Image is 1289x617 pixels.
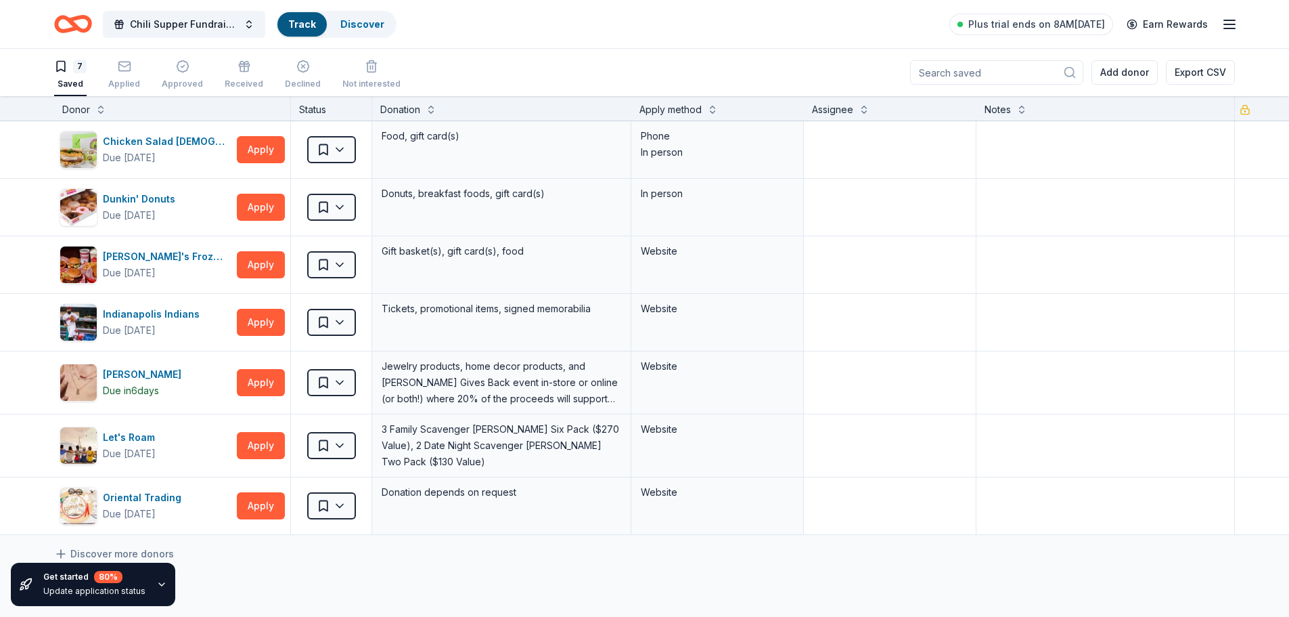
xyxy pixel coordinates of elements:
[380,242,623,261] div: Gift basket(s), gift card(s), food
[225,54,263,96] button: Received
[162,79,203,89] div: Approved
[225,79,263,89] div: Received
[54,8,92,40] a: Home
[108,54,140,96] button: Applied
[54,54,87,96] button: 7Saved
[60,131,231,169] button: Image for Chicken Salad ChickChicken Salad [DEMOGRAPHIC_DATA]Due [DATE]
[342,54,401,96] button: Not interested
[237,432,285,459] button: Apply
[103,150,156,166] div: Due [DATE]
[103,383,159,399] div: Due in 6 days
[380,102,420,118] div: Donation
[60,131,97,168] img: Image for Chicken Salad Chick
[162,54,203,96] button: Approved
[60,364,97,401] img: Image for Kendra Scott
[103,429,160,446] div: Let's Roam
[237,369,285,396] button: Apply
[130,16,238,33] span: Chili Supper Fundraiser
[342,79,401,89] div: Not interested
[103,322,156,339] div: Due [DATE]
[1091,60,1158,85] button: Add donor
[237,492,285,519] button: Apply
[641,243,794,259] div: Website
[237,251,285,278] button: Apply
[60,427,97,464] img: Image for Let's Roam
[641,186,794,202] div: In person
[285,54,321,96] button: Declined
[288,18,316,30] a: Track
[1166,60,1235,85] button: Export CSV
[237,136,285,163] button: Apply
[276,11,397,38] button: TrackDiscover
[237,309,285,336] button: Apply
[103,207,156,224] div: Due [DATE]
[285,79,321,89] div: Declined
[60,247,97,283] img: Image for Freddy's Frozen Custard & Steakburgers
[43,586,145,597] div: Update application status
[73,60,87,73] div: 7
[237,194,285,221] button: Apply
[94,571,122,583] div: 80 %
[60,246,231,284] button: Image for Freddy's Frozen Custard & Steakburgers[PERSON_NAME]'s Frozen Custard & SteakburgersDue ...
[641,358,794,375] div: Website
[54,79,87,89] div: Saved
[103,306,205,322] div: Indianapolis Indians
[641,128,794,144] div: Phone
[641,421,794,438] div: Website
[103,446,156,462] div: Due [DATE]
[60,303,231,341] button: Image for Indianapolis IndiansIndianapolis IndiansDue [DATE]
[380,420,623,471] div: 3 Family Scavenger [PERSON_NAME] Six Pack ($270 Value), 2 Date Night Scavenger [PERSON_NAME] Two ...
[812,102,853,118] div: Assignee
[968,16,1105,33] span: Plus trial ends on 8AM[DATE]
[949,14,1113,35] a: Plus trial ends on 8AM[DATE]
[639,102,702,118] div: Apply method
[103,506,156,522] div: Due [DATE]
[641,144,794,161] div: In person
[103,265,156,281] div: Due [DATE]
[60,487,231,525] button: Image for Oriental TradingOriental TradingDue [DATE]
[1118,12,1216,37] a: Earn Rewards
[103,366,187,383] div: [PERSON_NAME]
[43,571,145,583] div: Get started
[380,184,623,203] div: Donuts, breakfast foods, gift card(s)
[60,427,231,465] button: Image for Let's RoamLet's RoamDue [DATE]
[103,490,187,506] div: Oriental Trading
[340,18,384,30] a: Discover
[291,96,372,121] div: Status
[910,60,1083,85] input: Search saved
[60,488,97,524] img: Image for Oriental Trading
[54,546,174,562] a: Discover more donors
[103,191,181,207] div: Dunkin' Donuts
[60,364,231,402] button: Image for Kendra Scott[PERSON_NAME]Due in6days
[380,299,623,318] div: Tickets, promotional items, signed memorabilia
[103,11,265,38] button: Chili Supper Fundraiser
[60,304,97,341] img: Image for Indianapolis Indians
[103,133,231,150] div: Chicken Salad [DEMOGRAPHIC_DATA]
[641,484,794,501] div: Website
[108,79,140,89] div: Applied
[380,127,623,146] div: Food, gift card(s)
[641,301,794,317] div: Website
[380,357,623,408] div: Jewelry products, home decor products, and [PERSON_NAME] Gives Back event in-store or online (or ...
[60,189,97,226] img: Image for Dunkin' Donuts
[380,483,623,502] div: Donation depends on request
[62,102,90,118] div: Donor
[103,249,231,265] div: [PERSON_NAME]'s Frozen Custard & Steakburgers
[60,188,231,226] button: Image for Dunkin' DonutsDunkin' DonutsDue [DATE]
[985,102,1011,118] div: Notes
